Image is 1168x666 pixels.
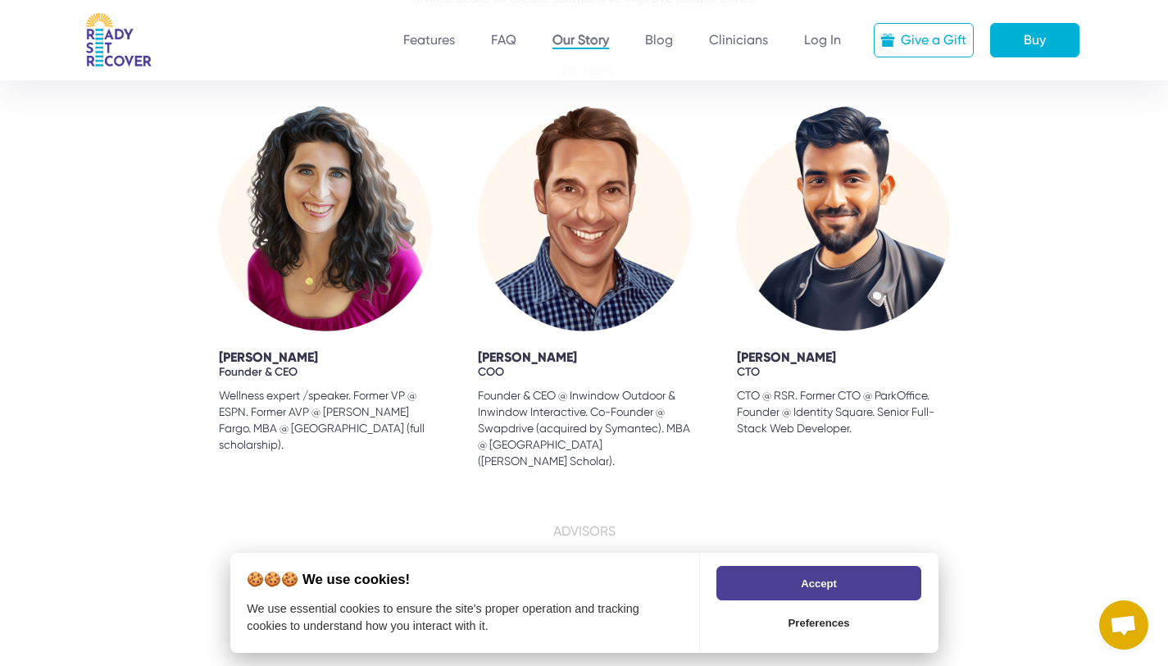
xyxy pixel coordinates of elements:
[737,387,950,436] div: CTO @ RSR. Former CTO @ ParkOffice. Founder @ Identity Square. Senior Full-Stack Web Developer.
[737,107,950,331] img: Daniel
[1099,600,1148,650] div: Open chat
[230,553,938,653] div: CookieChimp
[478,348,691,367] div: [PERSON_NAME]
[230,572,699,587] h2: 🍪🍪🍪 We use cookies!
[716,566,920,600] button: Accept
[247,602,639,633] div: We use essential cookies to ensure the site's proper operation and tracking cookies to understand...
[478,107,691,331] img: Steve
[1024,30,1046,50] div: Buy
[219,387,432,453] div: Wellness expert /speaker. Former VP @ ESPN. Former AVP @ [PERSON_NAME] Fargo. MBA @ [GEOGRAPHIC_D...
[478,364,691,381] div: COO
[737,348,950,367] div: [PERSON_NAME]
[219,107,432,331] img: Heather
[491,32,516,48] a: FAQ
[403,32,455,48] a: Features
[737,364,950,381] div: CTO
[709,32,768,48] a: Clinicians
[804,32,841,48] a: Log In
[874,23,974,57] a: Give a Gift
[219,348,432,367] div: [PERSON_NAME]
[219,364,432,381] div: Founder & CEO
[716,605,920,640] button: Preferences
[901,30,966,50] div: Give a Gift
[645,32,673,48] a: Blog
[13,522,1155,541] div: Advisors
[86,13,152,67] img: RSR
[478,387,691,469] div: Founder & CEO @ Inwindow Outdoor & Inwindow Interactive. Co-Founder @ Swapdrive (acquired by Syma...
[990,23,1079,57] a: Buy
[552,32,609,49] a: Our Story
